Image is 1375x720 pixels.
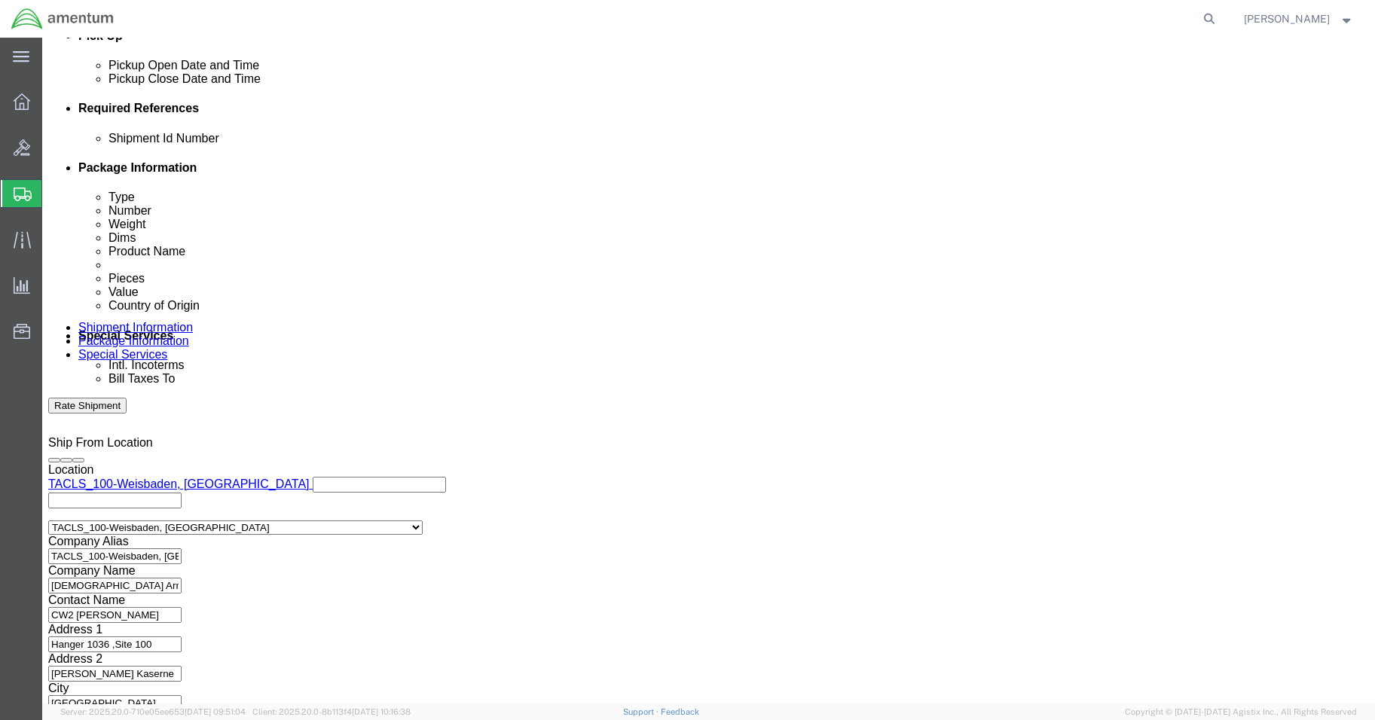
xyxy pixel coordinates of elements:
span: Server: 2025.20.0-710e05ee653 [60,707,246,716]
iframe: FS Legacy Container [42,38,1375,704]
a: Support [623,707,661,716]
span: Eddie Gonzalez [1244,11,1330,27]
span: Client: 2025.20.0-8b113f4 [252,707,411,716]
span: Copyright © [DATE]-[DATE] Agistix Inc., All Rights Reserved [1125,706,1357,718]
button: [PERSON_NAME] [1243,10,1355,28]
img: logo [11,8,115,30]
span: [DATE] 09:51:04 [185,707,246,716]
span: [DATE] 10:16:38 [352,707,411,716]
a: Feedback [661,707,699,716]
